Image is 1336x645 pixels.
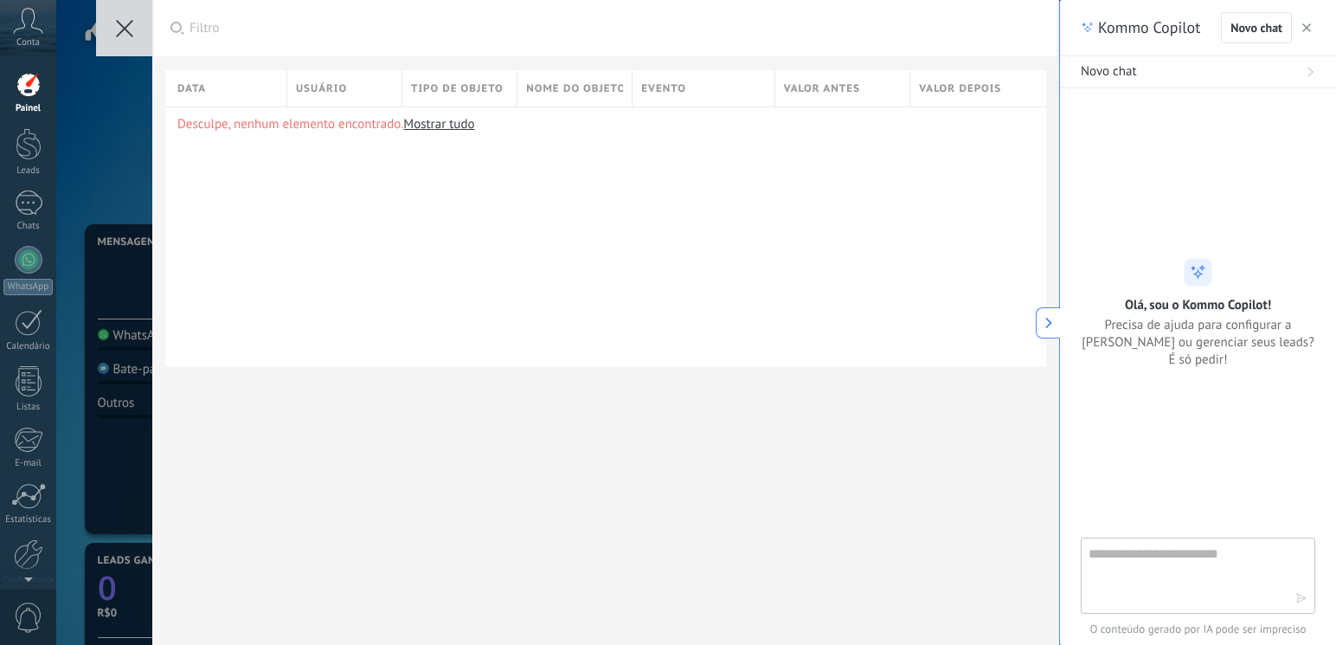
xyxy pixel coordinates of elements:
span: Filtro [189,20,1041,36]
button: Novo chat [1221,12,1292,43]
span: Usuário [296,81,347,97]
div: WhatsApp [3,279,53,295]
span: Novo chat [1230,22,1282,34]
h2: Olá, sou o Kommo Copilot! [1125,296,1271,313]
span: O conteúdo gerado por IA pode ser impreciso [1081,621,1315,638]
span: Valor depois [919,81,1001,97]
div: Listas [3,402,54,413]
span: Novo chat [1081,63,1137,81]
span: Evento [641,81,686,97]
div: Calendário [3,341,54,352]
span: Kommo Copilot [1098,17,1200,38]
span: Nome do objeto [526,81,623,97]
div: Leads [3,165,54,177]
span: Tipo de objeto [411,81,504,97]
div: Chats [3,221,54,232]
div: E-mail [3,458,54,469]
span: Valor antes [784,81,860,97]
span: Data [177,81,206,97]
div: Painel [3,103,54,114]
span: Precisa de ajuda para configurar a [PERSON_NAME] ou gerenciar seus leads? É só pedir! [1081,316,1315,368]
div: Estatísticas [3,514,54,526]
p: Desculpe, nenhum elemento encontrado. [177,116,1034,132]
button: Novo chat [1060,56,1336,88]
a: Mostrar tudo [403,116,474,132]
span: Conta [16,37,40,48]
